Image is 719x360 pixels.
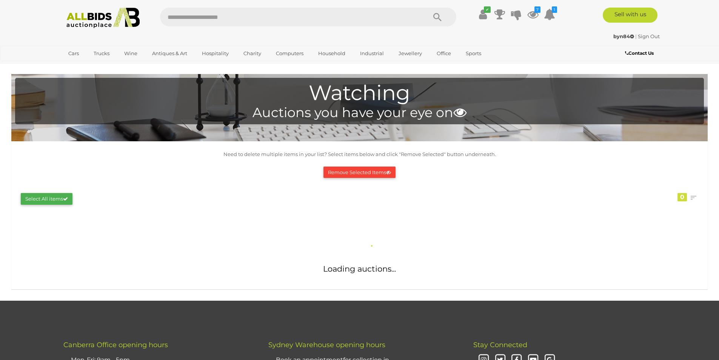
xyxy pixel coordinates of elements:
[21,193,72,205] button: Select All items
[461,47,486,60] a: Sports
[268,341,385,349] span: Sydney Warehouse opening hours
[63,341,168,349] span: Canberra Office opening hours
[63,60,127,72] a: [GEOGRAPHIC_DATA]
[527,8,539,21] a: 7
[534,6,540,13] i: 7
[15,150,704,159] p: Need to delete multiple items in your list? Select items below and click "Remove Selected" button...
[147,47,192,60] a: Antiques & Art
[477,8,489,21] a: ✔
[119,47,142,60] a: Wine
[355,47,389,60] a: Industrial
[323,264,396,273] span: Loading auctions...
[613,33,635,39] a: byn84
[239,47,266,60] a: Charity
[323,167,396,178] button: Remove Selected Items
[625,50,654,56] b: Contact Us
[313,47,350,60] a: Household
[552,6,557,13] i: 1
[473,341,527,349] span: Stay Connected
[19,105,700,120] h4: Auctions you have your eye on
[419,8,456,26] button: Search
[432,47,456,60] a: Office
[638,33,660,39] a: Sign Out
[484,6,491,13] i: ✔
[603,8,657,23] a: Sell with us
[394,47,427,60] a: Jewellery
[197,47,234,60] a: Hospitality
[635,33,637,39] span: |
[62,8,144,28] img: Allbids.com.au
[625,49,656,57] a: Contact Us
[677,193,687,201] div: 0
[89,47,114,60] a: Trucks
[544,8,555,21] a: 1
[63,47,84,60] a: Cars
[613,33,634,39] strong: byn84
[19,82,700,105] h1: Watching
[271,47,308,60] a: Computers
